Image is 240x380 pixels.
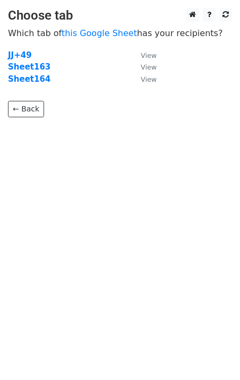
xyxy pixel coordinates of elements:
[141,75,157,83] small: View
[8,101,44,117] a: ← Back
[8,74,50,84] a: Sheet164
[130,62,157,72] a: View
[8,50,32,60] a: JJ+49
[141,51,157,59] small: View
[8,62,50,72] a: Sheet163
[62,28,137,38] a: this Google Sheet
[130,74,157,84] a: View
[130,50,157,60] a: View
[8,8,232,23] h3: Choose tab
[141,63,157,71] small: View
[8,28,232,39] p: Which tab of has your recipients?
